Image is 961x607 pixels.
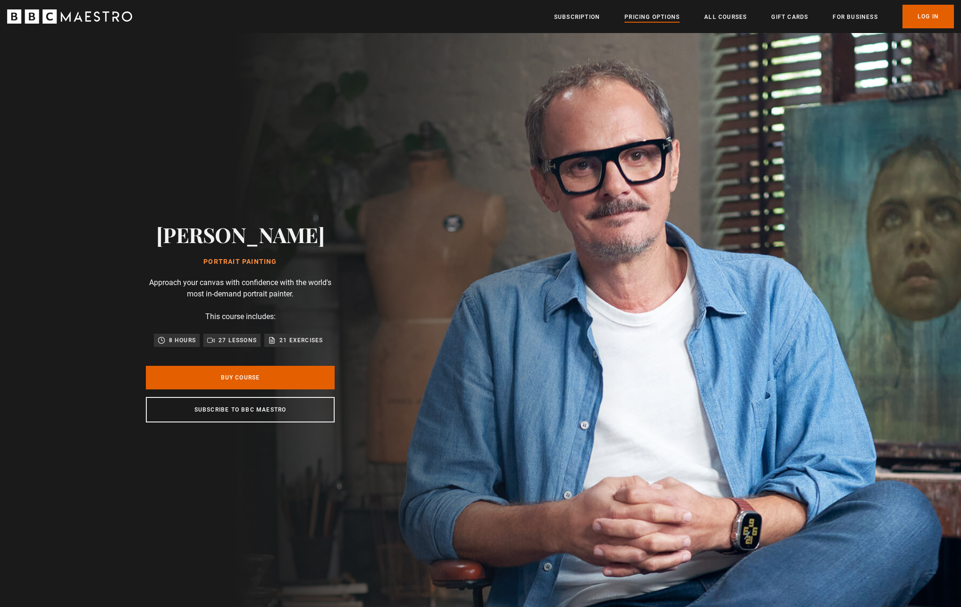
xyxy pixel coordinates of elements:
a: Subscription [554,12,600,22]
p: 8 hours [169,336,196,345]
a: Log In [902,5,954,28]
h1: Portrait Painting [156,258,325,266]
p: 27 lessons [219,336,257,345]
p: This course includes: [205,311,276,322]
a: For business [833,12,877,22]
a: Buy Course [146,366,335,389]
p: Approach your canvas with confidence with the world's most in-demand portrait painter. [146,277,335,300]
svg: BBC Maestro [7,9,132,24]
h2: [PERSON_NAME] [156,222,325,246]
a: Gift Cards [771,12,808,22]
a: All Courses [704,12,747,22]
nav: Primary [554,5,954,28]
a: Pricing Options [624,12,680,22]
p: 21 exercises [279,336,323,345]
a: Subscribe to BBC Maestro [146,397,335,422]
